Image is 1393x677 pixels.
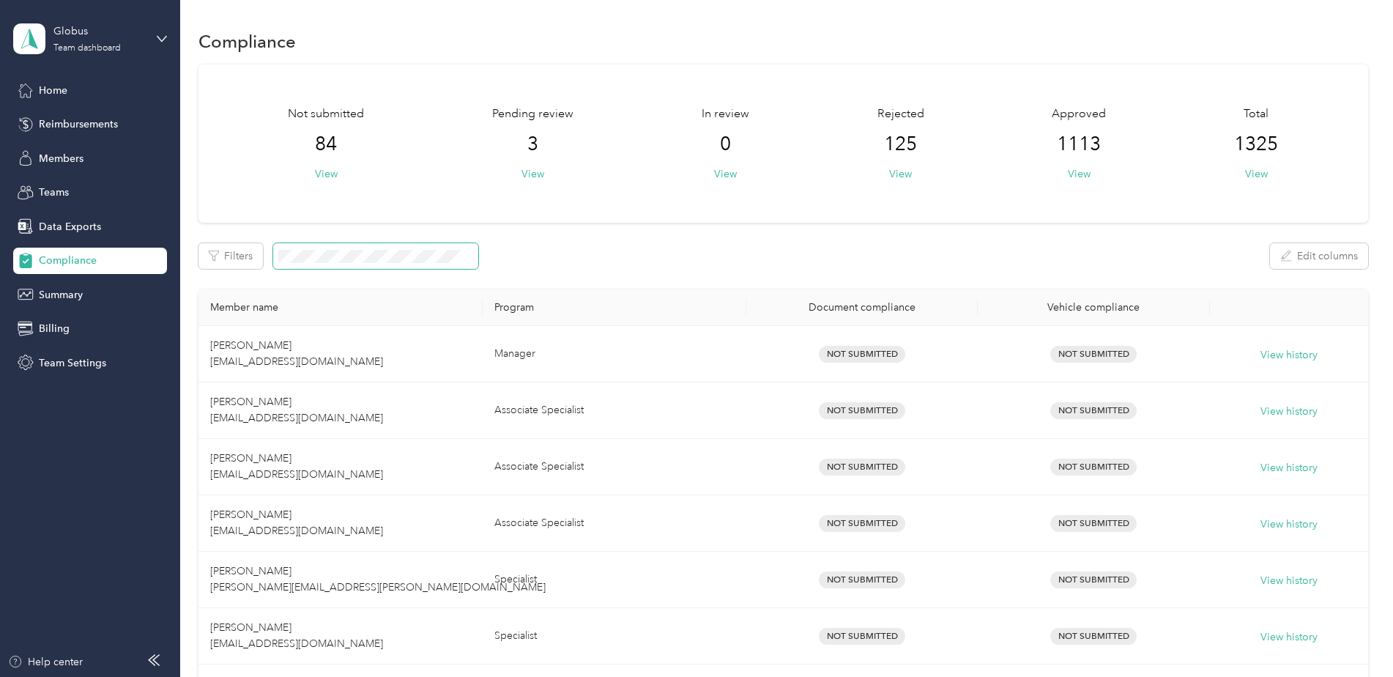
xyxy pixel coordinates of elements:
span: 125 [884,133,917,156]
button: View [521,166,544,182]
span: Reimbursements [39,116,118,132]
button: View [1068,166,1091,182]
span: Not Submitted [1050,402,1137,419]
h1: Compliance [198,34,296,49]
span: Compliance [39,253,97,268]
button: View [714,166,737,182]
span: [PERSON_NAME] [EMAIL_ADDRESS][DOMAIN_NAME] [210,452,383,481]
span: Not Submitted [1050,571,1137,588]
span: Members [39,151,83,166]
td: Specialist [483,552,746,608]
span: Not submitted [288,106,364,123]
span: Team Settings [39,355,106,371]
span: Not Submitted [819,515,905,532]
span: Not Submitted [819,628,905,645]
button: View history [1260,517,1318,533]
span: [PERSON_NAME] [EMAIL_ADDRESS][DOMAIN_NAME] [210,508,383,537]
button: View [1245,166,1268,182]
span: 1325 [1234,133,1278,156]
span: 1113 [1057,133,1101,156]
span: Not Submitted [819,346,905,363]
th: Member name [198,289,483,326]
span: 3 [527,133,538,156]
td: Associate Specialist [483,439,746,495]
td: Manager [483,326,746,382]
span: In review [702,106,749,123]
span: [PERSON_NAME] [EMAIL_ADDRESS][DOMAIN_NAME] [210,339,383,368]
td: Associate Specialist [483,495,746,552]
span: Not Submitted [1050,346,1137,363]
span: Home [39,83,67,98]
button: View history [1260,404,1318,420]
button: View [889,166,912,182]
span: Pending review [492,106,573,123]
td: Specialist [483,608,746,665]
button: View history [1260,460,1318,476]
button: View [315,166,338,182]
span: Approved [1052,106,1106,123]
th: Program [483,289,746,326]
span: [PERSON_NAME] [EMAIL_ADDRESS][DOMAIN_NAME] [210,396,383,424]
span: [PERSON_NAME] [EMAIL_ADDRESS][DOMAIN_NAME] [210,621,383,650]
span: 84 [315,133,337,156]
div: Vehicle compliance [989,301,1197,314]
span: Billing [39,321,70,336]
span: 0 [720,133,731,156]
span: Not Submitted [819,571,905,588]
span: Total [1244,106,1268,123]
iframe: Everlance-gr Chat Button Frame [1311,595,1393,677]
button: Edit columns [1270,243,1368,269]
span: Not Submitted [819,459,905,476]
button: View history [1260,347,1318,363]
span: Not Submitted [1050,515,1137,532]
td: Associate Specialist [483,382,746,439]
span: Not Submitted [1050,628,1137,645]
button: View history [1260,629,1318,645]
span: Not Submitted [1050,459,1137,476]
button: Filters [198,243,263,269]
div: Team dashboard [53,44,121,53]
span: Rejected [877,106,924,123]
div: Document compliance [758,301,966,314]
span: [PERSON_NAME] [PERSON_NAME][EMAIL_ADDRESS][PERSON_NAME][DOMAIN_NAME] [210,565,546,593]
span: Teams [39,185,69,200]
button: View history [1260,573,1318,589]
span: Not Submitted [819,402,905,419]
button: Help center [8,654,83,670]
div: Globus [53,23,145,39]
span: Data Exports [39,219,101,234]
span: Summary [39,287,83,303]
